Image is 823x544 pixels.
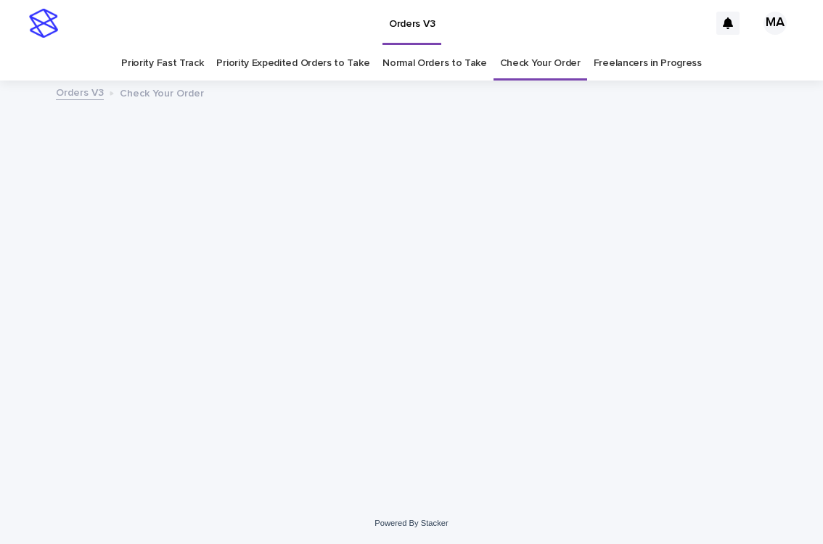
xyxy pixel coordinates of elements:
[500,46,581,81] a: Check Your Order
[763,12,787,35] div: MA
[216,46,369,81] a: Priority Expedited Orders to Take
[374,519,448,527] a: Powered By Stacker
[29,9,58,38] img: stacker-logo-s-only.png
[121,46,203,81] a: Priority Fast Track
[382,46,487,81] a: Normal Orders to Take
[594,46,702,81] a: Freelancers in Progress
[120,84,204,100] p: Check Your Order
[56,83,104,100] a: Orders V3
